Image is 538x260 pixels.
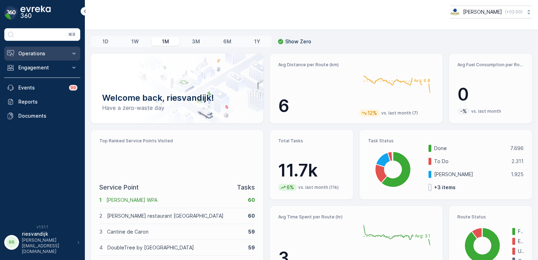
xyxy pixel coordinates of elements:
p: + 3 items [434,184,456,191]
p: Avg Distance per Route (km) [278,62,353,68]
p: 4 [99,244,103,251]
p: riesvandijk [22,230,74,237]
p: Expired [518,238,524,245]
p: 1 [99,197,102,204]
p: Service Point [99,182,139,192]
p: 99 [70,85,76,91]
p: Finished [518,228,524,235]
p: Avg Fuel Consumption per Route (lt) [457,62,524,68]
p: Welcome back, riesvandijk! [102,92,252,104]
button: Engagement [4,61,80,75]
p: 2 [99,212,102,219]
p: 1Y [254,38,260,45]
a: Events99 [4,81,80,95]
a: Reports [4,95,80,109]
p: 12% [367,110,378,117]
p: [PERSON_NAME] WPA [106,197,243,204]
p: Total Tasks [278,138,344,144]
p: Avg Time Spent per Route (hr) [278,214,353,220]
p: 6% [286,184,295,191]
p: [PERSON_NAME][EMAIL_ADDRESS][DOMAIN_NAME] [22,237,74,254]
p: Operations [18,50,66,57]
p: [PERSON_NAME] restaurant [GEOGRAPHIC_DATA] [107,212,243,219]
p: 60 [248,197,255,204]
p: Show Zero [285,38,311,45]
p: Route Status [457,214,524,220]
p: Top Ranked Service Points Visited [99,138,255,144]
p: Done [434,145,506,152]
p: 60 [248,212,255,219]
p: Task Status [368,138,524,144]
p: [PERSON_NAME] [463,8,502,16]
p: 2.311 [512,158,524,165]
img: logo [4,6,18,20]
p: 1W [131,38,139,45]
p: 6 [278,95,353,117]
p: Engagement [18,64,66,71]
p: Events [18,84,65,91]
button: Operations [4,47,80,61]
p: 0 [457,84,524,105]
p: 59 [248,228,255,235]
p: ( +02:00 ) [505,9,523,15]
p: Cantine de Caron [107,228,244,235]
p: DoubleTree by [GEOGRAPHIC_DATA] [107,244,244,251]
a: Documents [4,109,80,123]
p: 6M [223,38,231,45]
p: 3M [192,38,200,45]
p: -% [459,108,468,115]
p: vs. last month (7) [381,110,418,116]
p: Have a zero-waste day [102,104,252,112]
p: vs. last month [471,109,501,114]
p: To Do [434,158,507,165]
p: Tasks [237,182,255,192]
p: [PERSON_NAME] [434,171,506,178]
p: 1M [162,38,169,45]
button: RRriesvandijk[PERSON_NAME][EMAIL_ADDRESS][DOMAIN_NAME] [4,230,80,254]
p: 11.7k [278,160,344,181]
p: 59 [248,244,255,251]
button: [PERSON_NAME](+02:00) [450,6,532,18]
p: Undispatched [518,248,524,255]
p: 1.925 [511,171,524,178]
p: Documents [18,112,77,119]
p: 1D [102,38,108,45]
img: logo_dark-DEwI_e13.png [20,6,51,20]
span: v 1.51.1 [4,225,80,229]
p: ⌘B [68,32,75,37]
p: vs. last month (11k) [298,185,339,190]
p: Reports [18,98,77,105]
p: 7.696 [510,145,524,152]
div: RR [6,237,17,248]
p: 3 [99,228,102,235]
img: basis-logo_rgb2x.png [450,8,460,16]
